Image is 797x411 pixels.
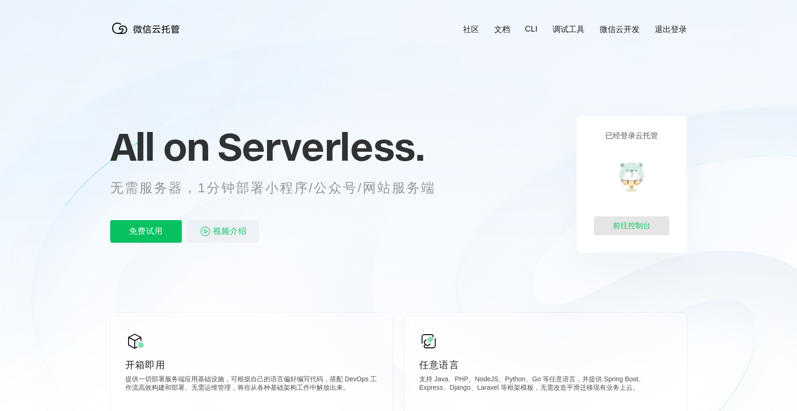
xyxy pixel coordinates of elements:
img: video_play.svg [200,226,211,237]
span: 视频介绍 [213,220,247,243]
a: 微信云开发 [600,24,640,35]
p: 提供一切部署服务端应用基础设施，可根据自己的语言偏好编写代码，搭配 DevOps 工作流高效构建和部署。无需运维管理，将你从各种基础架构工作中解放出来。 [125,375,378,394]
p: 免费试用 [110,220,182,243]
a: 调试工具 [553,24,585,35]
div: 前往控制台 [594,216,669,235]
img: 微信云托管 [110,19,186,38]
a: CLI [525,25,537,34]
p: 无需服务器，1分钟部署小程序/公众号/网站服务端 [110,179,453,197]
p: 任意语言 [419,358,672,371]
span: All on [110,123,209,170]
a: 社区 [463,24,479,35]
a: 微信云托管 [110,31,186,39]
p: 开箱即用 [125,358,378,371]
a: 文档 [494,24,510,35]
p: 支持 Java、PHP、NodeJS、Python、Go 等任意语言，并提供 Spring Boot、Express、Django、Laravel 等框架模板，无需改造平滑迁移现有业务上云。 [419,375,672,394]
p: 已经登录云托管 [605,131,658,141]
span: Serverless. [218,123,424,170]
a: 退出登录 [655,24,687,35]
